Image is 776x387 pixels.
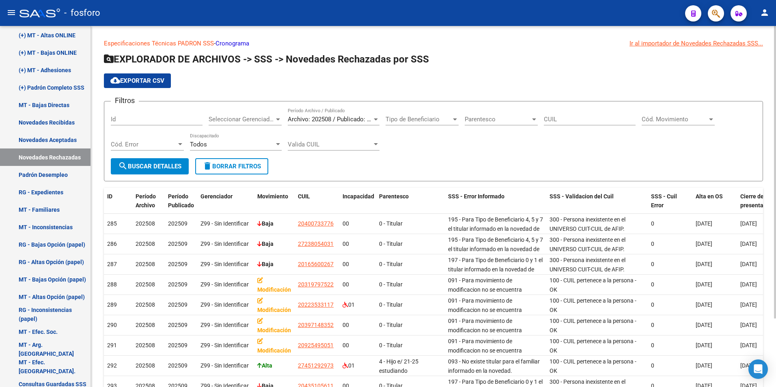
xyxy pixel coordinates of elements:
span: 20165600267 [298,261,334,267]
mat-icon: search [118,161,128,171]
span: 20319797522 [298,281,334,288]
span: Z99 - Sin Identificar [200,220,249,227]
span: 289 [107,301,117,308]
span: 202508 [136,342,155,348]
datatable-header-cell: Período Publicado [165,188,197,215]
a: Cronograma [216,40,249,47]
button: Borrar Filtros [195,158,268,174]
span: Movimiento [257,193,288,200]
span: 202508 [136,281,155,288]
span: SSS - Cuil Error [651,193,677,209]
span: Z99 - Sin Identificar [200,342,249,348]
strong: Modificación [257,318,291,333]
span: [DATE] [740,281,757,288]
span: 0 [651,261,654,267]
span: [DATE] [740,342,757,348]
mat-icon: menu [6,8,16,17]
span: SSS - Error Informado [448,193,504,200]
span: [DATE] [696,281,712,288]
span: 0 - Titular [379,220,403,227]
strong: Baja [257,261,274,267]
span: Alta en OS [696,193,723,200]
span: Incapacidad [343,193,374,200]
span: 0 [651,220,654,227]
strong: Modificación [257,277,291,293]
span: Exportar CSV [110,77,164,84]
span: 202509 [168,362,188,369]
span: 0 [651,241,654,247]
mat-icon: cloud_download [110,75,120,85]
mat-icon: person [760,8,770,17]
span: [DATE] [696,362,712,369]
span: 202508 [136,261,155,267]
h3: Filtros [111,95,139,106]
div: 00 [343,280,373,289]
datatable-header-cell: Movimiento [254,188,295,215]
button: Exportar CSV [104,73,171,88]
span: 202509 [168,322,188,328]
span: SSS - Validacion del Cuil [550,193,614,200]
div: Ir al importador de Novedades Rechazadas SSS... [629,39,763,48]
span: [DATE] [740,322,757,328]
span: 091 - Para movimiento de modificacion no se encuentra registro. [448,338,522,363]
span: [DATE] [696,342,712,348]
span: 0 - Titular [379,342,403,348]
div: 00 [343,320,373,330]
span: 091 - Para movimiento de modificacion no se encuentra registro. [448,297,522,322]
span: Parentesco [379,193,409,200]
span: 202508 [136,220,155,227]
span: 100 - CUIL pertenece a la persona - OK [550,338,636,354]
p: - [104,39,763,48]
span: 0 - Titular [379,241,403,247]
span: 20397148352 [298,322,334,328]
span: 287 [107,261,117,267]
span: 0 [651,281,654,288]
span: - fosforo [64,4,100,22]
span: 091 - Para movimiento de modificacion no se encuentra registro. [448,277,522,302]
span: Parentesco [465,116,530,123]
span: Tipo de Beneficiario [386,116,451,123]
span: 100 - CUIL pertenece a la persona - OK [550,358,636,374]
strong: Modificación [257,297,291,313]
span: 202509 [168,241,188,247]
span: 197 - Para Tipo de Beneficiario 0 y 1 el titular informado en la novedad de baja tiene una DDJJ p... [448,257,543,310]
span: 291 [107,342,117,348]
span: ID [107,193,112,200]
span: 290 [107,322,117,328]
div: 01 [343,300,373,310]
button: Buscar Detalles [111,158,189,174]
span: 100 - CUIL pertenece a la persona - OK [550,297,636,313]
span: 27238054031 [298,241,334,247]
span: Seleccionar Gerenciador [209,116,274,123]
span: [DATE] [696,301,712,308]
span: Z99 - Sin Identificar [200,261,249,267]
span: Z99 - Sin Identificar [200,241,249,247]
span: Valida CUIL [288,141,372,148]
span: Z99 - Sin Identificar [200,362,249,369]
div: Open Intercom Messenger [748,359,768,379]
mat-icon: delete [203,161,212,171]
div: 00 [343,341,373,350]
span: [DATE] [696,261,712,267]
span: 286 [107,241,117,247]
span: Cierre de la presentación [740,193,774,209]
span: [DATE] [740,241,757,247]
span: 0 - Titular [379,281,403,288]
span: 202509 [168,281,188,288]
datatable-header-cell: Parentesco [376,188,445,215]
span: [DATE] [740,261,757,267]
span: 202508 [136,241,155,247]
span: 292 [107,362,117,369]
span: Gerenciador [200,193,233,200]
span: 20925495051 [298,342,334,348]
div: 01 [343,361,373,370]
span: [DATE] [696,241,712,247]
span: 202509 [168,301,188,308]
span: 0 [651,362,654,369]
datatable-header-cell: Incapacidad [339,188,376,215]
span: 27451292973 [298,362,334,369]
span: Buscar Detalles [118,163,181,170]
span: Archivo: 202508 / Publicado: 202509 [288,116,386,123]
datatable-header-cell: CUIL [295,188,339,215]
strong: Alta [257,362,272,369]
